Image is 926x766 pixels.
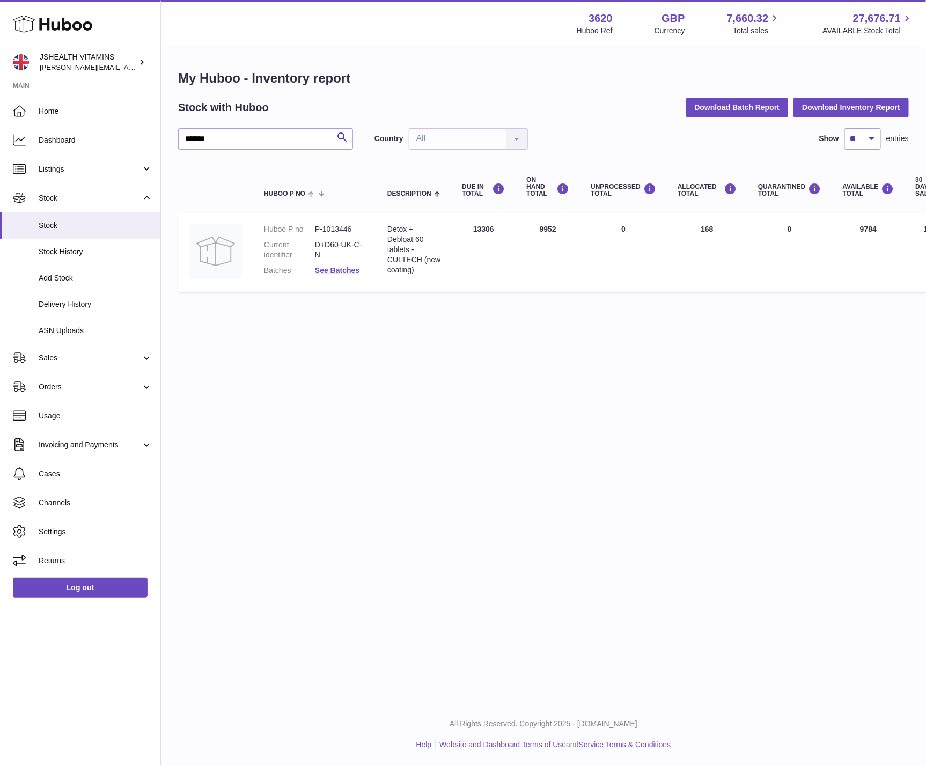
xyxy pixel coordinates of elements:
td: 13306 [451,213,516,292]
div: AVAILABLE Total [843,183,894,197]
a: 27,676.71 AVAILABLE Stock Total [822,11,913,36]
a: Log out [13,578,148,597]
span: Sales [39,353,141,363]
strong: GBP [662,11,685,26]
strong: 3620 [589,11,613,26]
span: 7,660.32 [727,11,769,26]
span: Add Stock [39,273,152,283]
img: product image [189,224,242,278]
span: [PERSON_NAME][EMAIL_ADDRESS][DOMAIN_NAME] [40,63,215,71]
button: Download Inventory Report [793,98,909,117]
span: Cases [39,469,152,479]
span: Settings [39,527,152,537]
span: Stock History [39,247,152,257]
div: ON HAND Total [526,176,569,198]
td: 9952 [516,213,580,292]
span: Orders [39,382,141,392]
dt: Batches [264,266,315,276]
span: AVAILABLE Stock Total [822,26,913,36]
label: Show [819,134,839,144]
span: entries [886,134,909,144]
span: Invoicing and Payments [39,440,141,450]
td: 168 [667,213,747,292]
div: Detox + Debloat 60 tablets - CULTECH (new coating) [387,224,440,275]
span: Description [387,190,431,197]
span: Usage [39,411,152,421]
span: Listings [39,164,141,174]
dd: D+D60-UK-C-N [315,240,366,260]
span: Huboo P no [264,190,305,197]
div: UNPROCESSED Total [591,183,656,197]
td: 0 [580,213,667,292]
span: Stock [39,220,152,231]
dd: P-1013446 [315,224,366,234]
dt: Current identifier [264,240,315,260]
td: 9784 [832,213,905,292]
span: Channels [39,498,152,508]
div: ALLOCATED Total [678,183,737,197]
div: Huboo Ref [577,26,613,36]
button: Download Batch Report [686,98,789,117]
h1: My Huboo - Inventory report [178,70,909,87]
a: 7,660.32 Total sales [727,11,781,36]
li: and [436,740,671,750]
a: See Batches [315,266,359,275]
span: Total sales [733,26,781,36]
dt: Huboo P no [264,224,315,234]
span: ASN Uploads [39,326,152,336]
h2: Stock with Huboo [178,100,269,115]
span: Home [39,106,152,116]
div: QUARANTINED Total [758,183,821,197]
span: Returns [39,556,152,566]
a: Help [416,740,432,749]
div: JSHEALTH VITAMINS [40,52,136,72]
span: Delivery History [39,299,152,310]
div: Currency [655,26,685,36]
span: Dashboard [39,135,152,145]
span: 27,676.71 [853,11,901,26]
label: Country [374,134,403,144]
span: 0 [788,225,792,233]
a: Service Terms & Conditions [579,740,671,749]
span: Stock [39,193,141,203]
p: All Rights Reserved. Copyright 2025 - [DOMAIN_NAME] [170,719,917,729]
img: francesca@jshealthvitamins.com [13,54,29,70]
div: DUE IN TOTAL [462,183,505,197]
a: Website and Dashboard Terms of Use [439,740,566,749]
